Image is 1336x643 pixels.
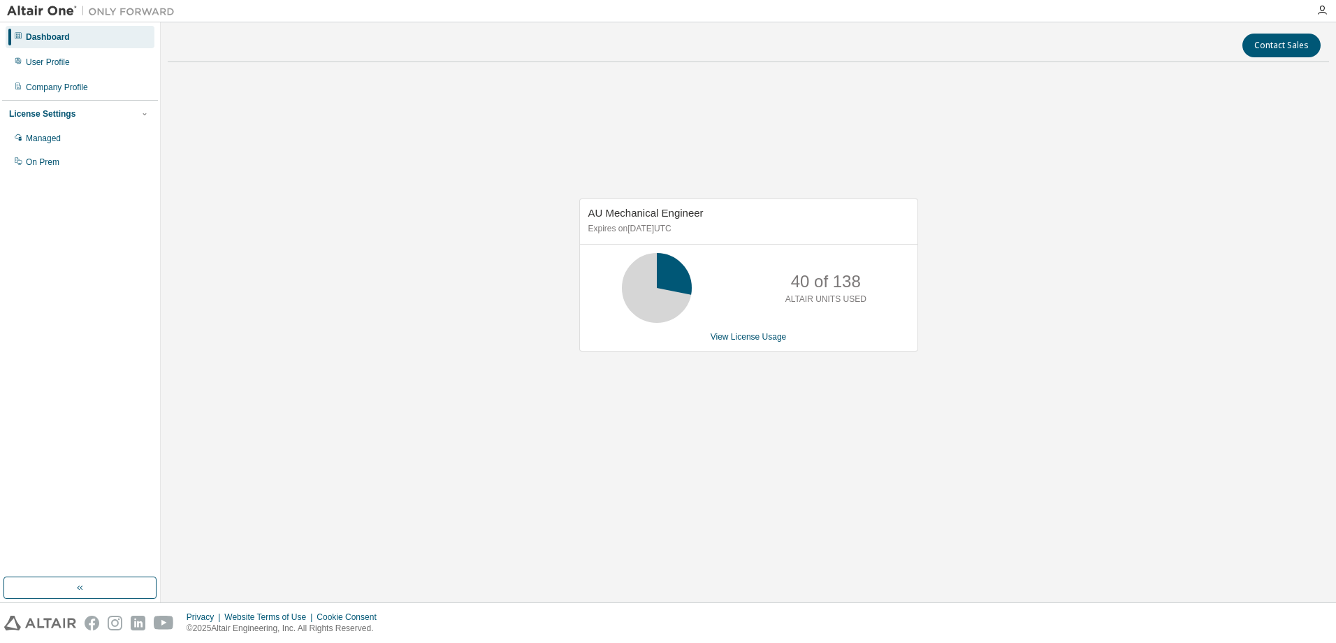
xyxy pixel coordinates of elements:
[26,31,70,43] div: Dashboard
[26,157,59,168] div: On Prem
[4,616,76,630] img: altair_logo.svg
[711,332,787,342] a: View License Usage
[108,616,122,630] img: instagram.svg
[26,57,70,68] div: User Profile
[154,616,174,630] img: youtube.svg
[85,616,99,630] img: facebook.svg
[9,108,75,120] div: License Settings
[131,616,145,630] img: linkedin.svg
[1242,34,1321,57] button: Contact Sales
[791,270,861,294] p: 40 of 138
[785,294,866,305] p: ALTAIR UNITS USED
[224,612,317,623] div: Website Terms of Use
[187,612,224,623] div: Privacy
[26,82,88,93] div: Company Profile
[588,207,704,219] span: AU Mechanical Engineer
[26,133,61,144] div: Managed
[588,223,906,235] p: Expires on [DATE] UTC
[7,4,182,18] img: Altair One
[187,623,385,635] p: © 2025 Altair Engineering, Inc. All Rights Reserved.
[317,612,384,623] div: Cookie Consent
